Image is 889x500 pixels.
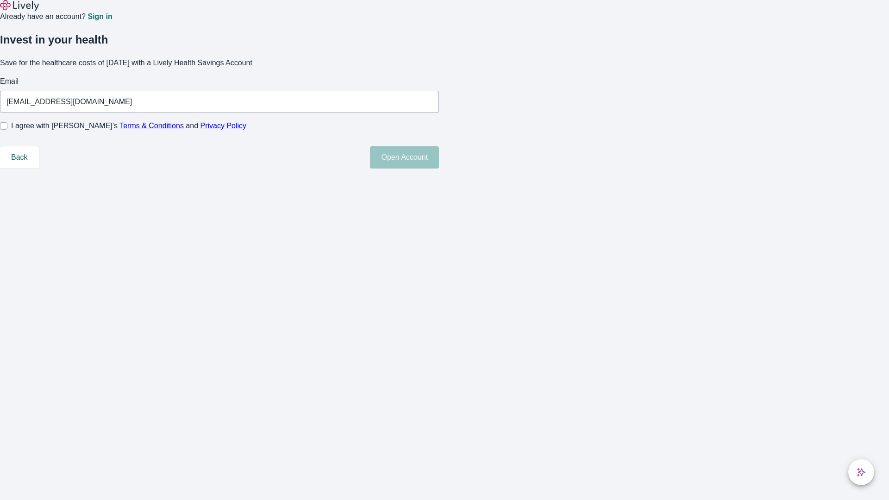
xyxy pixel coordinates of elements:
a: Terms & Conditions [119,122,184,130]
span: I agree with [PERSON_NAME]’s and [11,120,246,131]
svg: Lively AI Assistant [857,468,866,477]
button: chat [848,459,874,485]
a: Sign in [88,13,112,20]
a: Privacy Policy [200,122,247,130]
